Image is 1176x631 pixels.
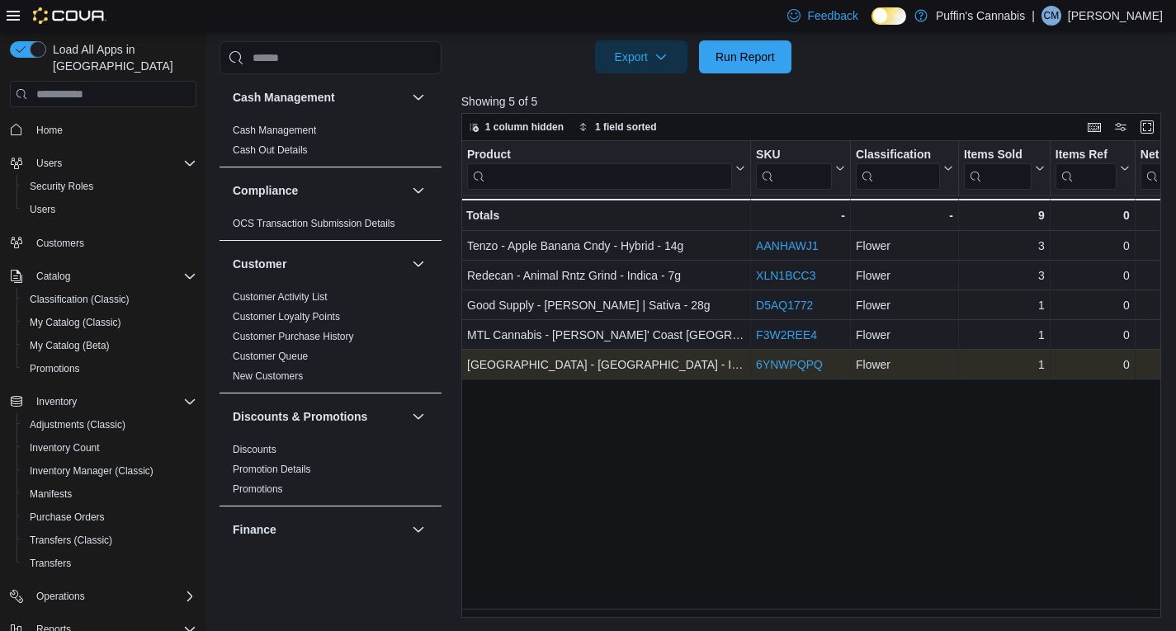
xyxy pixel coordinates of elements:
div: Classification [856,148,940,163]
div: Cash Management [220,120,442,167]
button: Purchase Orders [17,506,203,529]
span: Users [23,200,196,219]
span: New Customers [233,370,303,383]
div: 0 [1056,205,1130,225]
p: Showing 5 of 5 [461,93,1169,110]
span: Promotions [30,362,80,375]
div: Flower [856,355,953,374]
button: Export [595,40,687,73]
button: Inventory Manager (Classic) [17,459,203,483]
div: 1 [964,325,1045,345]
div: Items Ref [1056,148,1117,190]
span: Customers [36,237,84,250]
span: Feedback [807,7,857,24]
button: Items Sold [964,148,1045,190]
span: Inventory Manager (Classic) [23,461,196,481]
a: Promotion Details [233,464,311,475]
button: Classification [856,148,953,190]
div: 0 [1056,266,1130,285]
span: Transfers [23,553,196,573]
button: Finance [233,521,405,538]
a: New Customers [233,370,303,382]
div: 0 [1056,236,1130,256]
p: Puffin's Cannabis [936,6,1025,26]
p: | [1032,6,1035,26]
span: OCS Transaction Submission Details [233,217,395,230]
span: Cash Management [233,124,316,137]
span: Customer Purchase History [233,330,354,343]
div: Redecan - Animal Rntz Grind - Indica - 7g [467,266,745,285]
span: Classification (Classic) [23,290,196,309]
button: Inventory [3,390,203,413]
input: Dark Mode [871,7,906,25]
span: Customers [30,233,196,253]
span: Promotions [233,483,283,496]
button: 1 column hidden [462,117,570,137]
span: Operations [36,590,85,603]
span: Cash Out Details [233,144,308,157]
span: Inventory Count [23,438,196,458]
button: 1 field sorted [572,117,664,137]
h3: Finance [233,521,276,538]
button: Run Report [699,40,791,73]
button: Transfers [17,552,203,575]
button: Cash Management [409,87,428,107]
h3: Compliance [233,182,298,199]
button: Inventory Count [17,436,203,459]
button: Compliance [409,181,428,200]
span: Inventory [36,395,77,408]
a: Inventory Manager (Classic) [23,461,160,481]
button: Customer [233,256,405,272]
button: Promotions [17,357,203,380]
span: CM [1044,6,1060,26]
span: Operations [30,586,196,606]
span: Adjustments (Classic) [23,415,196,435]
span: Load All Apps in [GEOGRAPHIC_DATA] [46,41,196,74]
span: Transfers [30,557,71,570]
a: Security Roles [23,177,100,196]
span: Users [36,157,62,170]
h3: Discounts & Promotions [233,408,367,425]
button: Product [467,148,745,190]
div: Items Sold [964,148,1032,190]
div: 3 [964,266,1045,285]
button: Manifests [17,483,203,506]
button: Users [3,152,203,175]
a: Customer Purchase History [233,331,354,342]
a: Home [30,120,69,140]
span: 1 column hidden [485,120,564,134]
a: Transfers [23,553,78,573]
div: Good Supply - [PERSON_NAME] | Sativa - 28g [467,295,745,315]
a: Transfers (Classic) [23,530,119,550]
a: XLN1BCC3 [756,269,815,282]
span: Home [36,124,63,137]
a: D5AQ1772 [756,299,813,312]
h3: Cash Management [233,89,335,106]
img: Cova [33,7,106,24]
div: 1 [964,355,1045,374]
button: Keyboard shortcuts [1084,117,1104,137]
button: Users [30,153,68,173]
div: 0 [1056,325,1130,345]
span: Manifests [23,484,196,504]
button: Transfers (Classic) [17,529,203,552]
div: Flower [856,236,953,256]
a: Users [23,200,62,219]
div: MTL Cannabis - [PERSON_NAME]' Coast [GEOGRAPHIC_DATA] - [GEOGRAPHIC_DATA] - 14g [467,325,745,345]
div: 0 [1056,295,1130,315]
button: Enter fullscreen [1137,117,1157,137]
button: Display options [1111,117,1131,137]
span: Run Report [716,49,775,65]
div: Flower [856,266,953,285]
div: Flower [856,325,953,345]
div: Customer [220,287,442,393]
a: Customers [30,233,91,253]
span: Security Roles [30,180,93,193]
span: Promotion Details [233,463,311,476]
span: Catalog [36,270,70,283]
span: Users [30,153,196,173]
a: Adjustments (Classic) [23,415,132,435]
button: My Catalog (Classic) [17,311,203,334]
a: Discounts [233,444,276,455]
a: OCS Transaction Submission Details [233,218,395,229]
